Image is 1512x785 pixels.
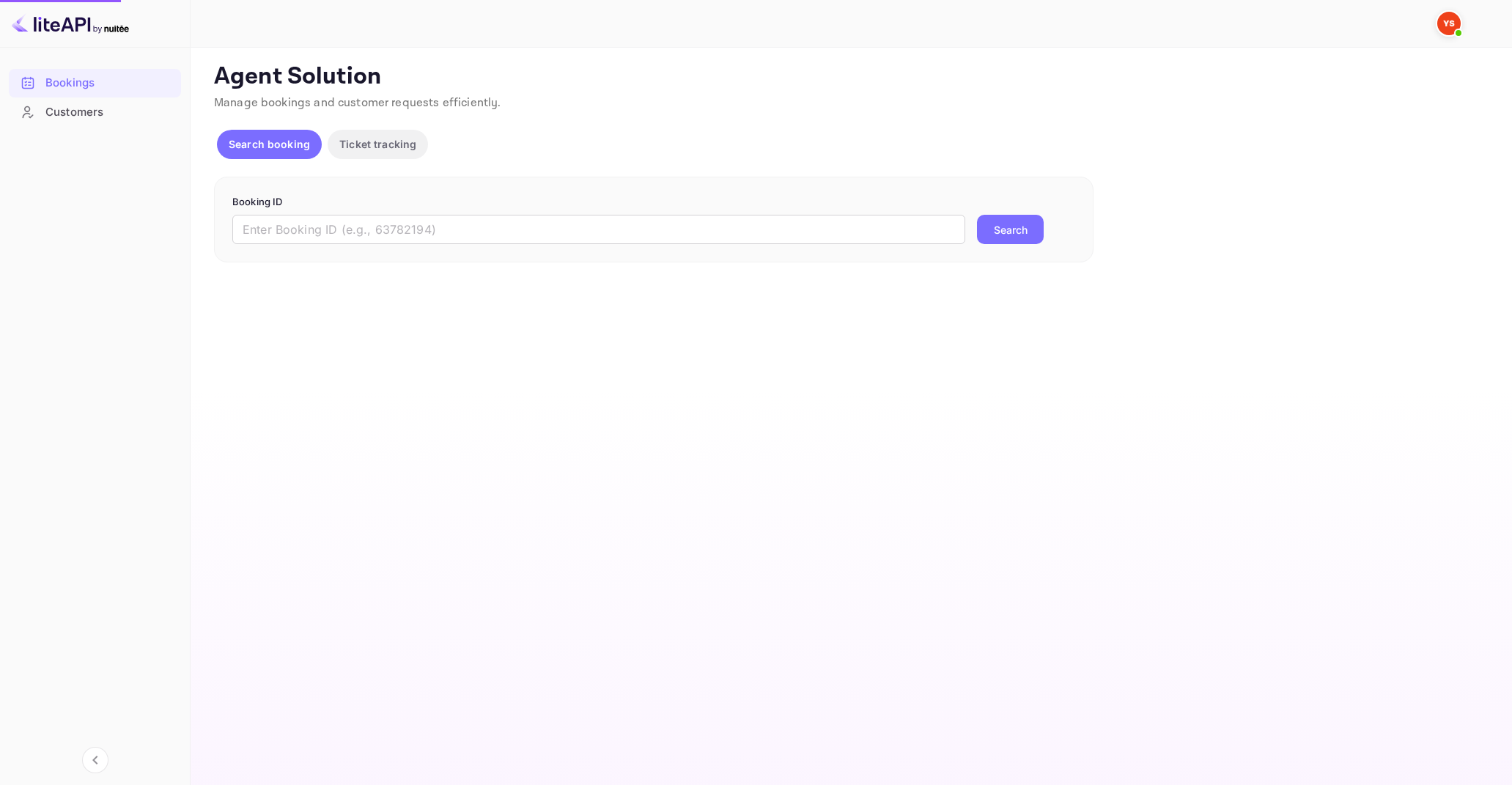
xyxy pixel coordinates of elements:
div: Bookings [9,69,181,97]
button: Search [977,215,1044,244]
p: Agent Solution [214,62,1486,92]
div: Customers [9,98,181,127]
span: Manage bookings and customer requests efficiently. [214,95,501,111]
a: Bookings [9,69,181,96]
img: Yandex Support [1437,12,1461,35]
div: Bookings [45,75,174,92]
p: Search booking [229,136,310,152]
input: Enter Booking ID (e.g., 63782194) [232,215,965,244]
a: Customers [9,98,181,125]
p: Booking ID [232,195,1075,210]
div: Customers [45,104,174,121]
button: Collapse navigation [82,747,108,773]
p: Ticket tracking [339,136,416,152]
img: LiteAPI logo [12,12,129,35]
